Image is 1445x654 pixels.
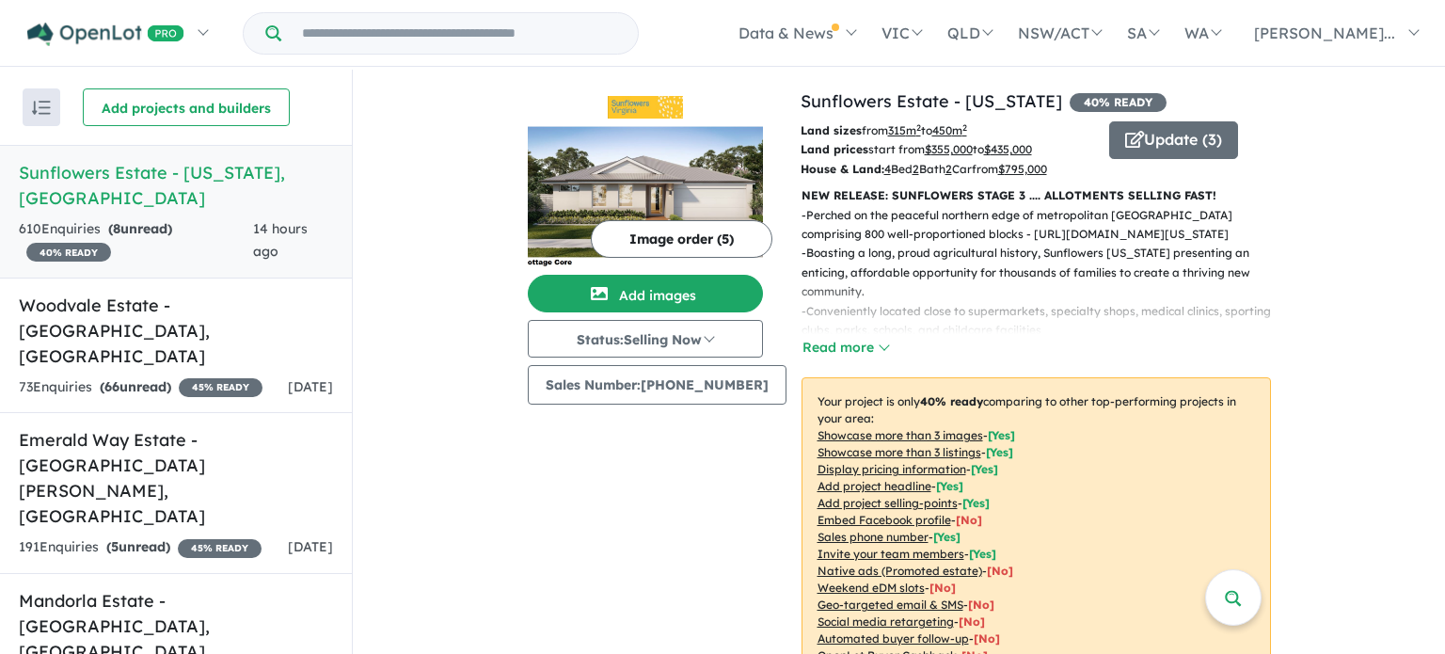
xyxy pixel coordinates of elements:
[19,218,253,263] div: 610 Enquir ies
[921,123,967,137] span: to
[933,530,961,544] span: [ Yes ]
[113,220,120,237] span: 8
[108,220,172,237] strong: ( unread)
[913,162,919,176] u: 2
[801,123,862,137] b: Land sizes
[818,564,982,578] u: Native ads (Promoted estate)
[986,445,1013,459] span: [ Yes ]
[998,162,1047,176] u: $ 795,000
[801,160,1095,179] p: Bed Bath Car from
[104,378,119,395] span: 66
[801,121,1095,140] p: from
[288,378,333,395] span: [DATE]
[591,220,772,258] button: Image order (5)
[956,513,982,527] span: [ No ]
[178,539,262,558] span: 45 % READY
[19,293,333,369] h5: Woodvale Estate - [GEOGRAPHIC_DATA] , [GEOGRAPHIC_DATA]
[932,123,967,137] u: 450 m
[528,88,763,267] a: Sunflowers Estate - Virginia LogoSunflowers Estate - Virginia
[974,631,1000,646] span: [No]
[802,337,890,359] button: Read more
[802,302,1286,341] p: - Conveniently located close to supermarkets, specialty shops, medical clinics, sporting clubs, p...
[528,126,763,267] img: Sunflowers Estate - Virginia
[984,142,1032,156] u: $ 435,000
[929,581,956,595] span: [No]
[32,101,51,115] img: sort.svg
[801,90,1062,112] a: Sunflowers Estate - [US_STATE]
[801,142,868,156] b: Land prices
[106,538,170,555] strong: ( unread)
[802,206,1286,245] p: - Perched on the peaceful northern edge of metropolitan [GEOGRAPHIC_DATA] comprising 800 well-pro...
[962,496,990,510] span: [ Yes ]
[973,142,1032,156] span: to
[936,479,963,493] span: [ Yes ]
[1070,93,1167,112] span: 40 % READY
[959,614,985,629] span: [No]
[1254,24,1395,42] span: [PERSON_NAME]...
[818,513,951,527] u: Embed Facebook profile
[111,538,119,555] span: 5
[818,428,983,442] u: Showcase more than 3 images
[802,244,1286,301] p: - Boasting a long, proud agricultural history, Sunflowers [US_STATE] presenting an enticing, affo...
[1109,121,1238,159] button: Update (3)
[19,536,262,559] div: 191 Enquir ies
[818,479,931,493] u: Add project headline
[818,530,929,544] u: Sales phone number
[528,275,763,312] button: Add images
[945,162,952,176] u: 2
[818,462,966,476] u: Display pricing information
[987,564,1013,578] span: [No]
[19,376,262,399] div: 73 Enquir ies
[27,23,184,46] img: Openlot PRO Logo White
[179,378,262,397] span: 45 % READY
[528,320,763,358] button: Status:Selling Now
[26,243,111,262] span: 40 % READY
[968,598,994,612] span: [No]
[83,88,290,126] button: Add projects and builders
[818,445,981,459] u: Showcase more than 3 listings
[253,220,308,260] span: 14 hours ago
[801,140,1095,159] p: start from
[535,96,755,119] img: Sunflowers Estate - Virginia Logo
[888,123,921,137] u: 315 m
[100,378,171,395] strong: ( unread)
[19,160,333,211] h5: Sunflowers Estate - [US_STATE] , [GEOGRAPHIC_DATA]
[528,365,786,405] button: Sales Number:[PHONE_NUMBER]
[916,122,921,133] sup: 2
[19,427,333,529] h5: Emerald Way Estate - [GEOGRAPHIC_DATA][PERSON_NAME] , [GEOGRAPHIC_DATA]
[801,162,884,176] b: House & Land:
[884,162,891,176] u: 4
[818,598,963,612] u: Geo-targeted email & SMS
[971,462,998,476] span: [ Yes ]
[818,496,958,510] u: Add project selling-points
[818,631,969,646] u: Automated buyer follow-up
[818,547,964,561] u: Invite your team members
[962,122,967,133] sup: 2
[288,538,333,555] span: [DATE]
[818,614,954,629] u: Social media retargeting
[818,581,925,595] u: Weekend eDM slots
[285,13,634,54] input: Try estate name, suburb, builder or developer
[802,186,1271,205] p: NEW RELEASE: SUNFLOWERS STAGE 3 .... ALLOTMENTS SELLING FAST!
[925,142,973,156] u: $ 355,000
[988,428,1015,442] span: [ Yes ]
[969,547,996,561] span: [ Yes ]
[920,394,983,408] b: 40 % ready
